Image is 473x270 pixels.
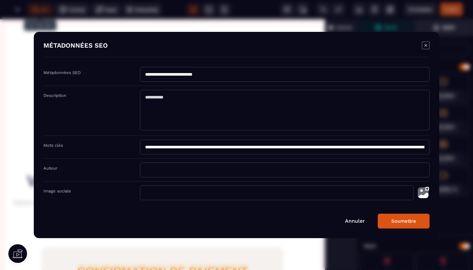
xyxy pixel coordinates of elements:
text: PAIEMENT REUSSI [10,141,315,151]
label: Image sociale [43,189,71,193]
label: Description [43,93,66,98]
text: CONFIRMATION DE PAIEMENT [58,244,267,261]
label: Mots clés [43,143,63,148]
a: Annuler [345,218,365,224]
img: fddb039ee2cd576d9691c5ef50e92217_Logo.png [137,23,188,63]
button: Soumettre [378,214,430,228]
img: photo-upload.002a6cb0.svg [417,185,430,200]
label: Métadonnées SEO [43,70,81,75]
label: Auteur [43,166,57,171]
h4: MÉTADONNÉES SEO [43,42,108,51]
